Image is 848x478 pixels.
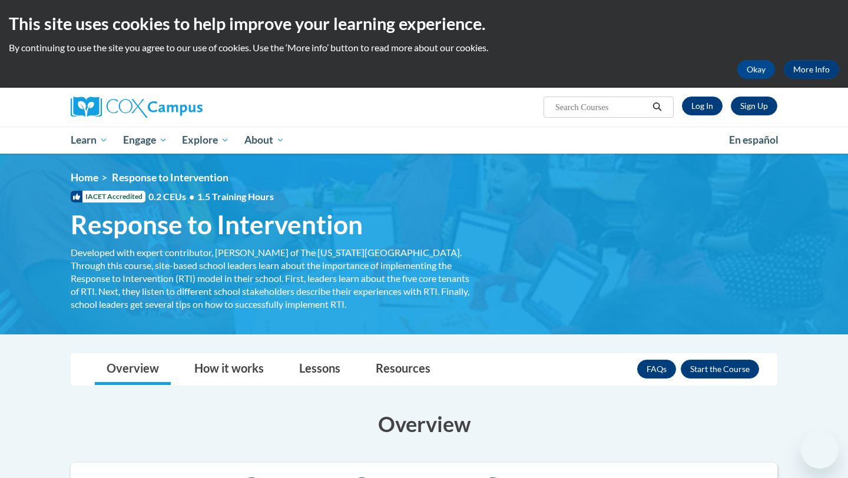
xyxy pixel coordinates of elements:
[148,190,274,203] span: 0.2 CEUs
[648,100,666,114] button: Search
[174,127,237,154] a: Explore
[9,12,839,35] h2: This site uses cookies to help improve your learning experience.
[364,354,442,385] a: Resources
[197,191,274,202] span: 1.5 Training Hours
[71,191,145,203] span: IACET Accredited
[71,133,108,147] span: Learn
[189,191,194,202] span: •
[182,133,229,147] span: Explore
[71,246,477,311] div: Developed with expert contributor, [PERSON_NAME] of The [US_STATE][GEOGRAPHIC_DATA]. Through this...
[71,209,363,240] span: Response to Intervention
[244,133,284,147] span: About
[71,409,777,439] h3: Overview
[801,431,839,469] iframe: Button to launch messaging window
[115,127,175,154] a: Engage
[784,60,839,79] a: More Info
[681,360,759,379] button: Enroll
[53,127,795,154] div: Main menu
[554,100,648,114] input: Search Courses
[737,60,775,79] button: Okay
[112,171,228,184] span: Response to Intervention
[71,97,203,118] img: Cox Campus
[71,171,98,184] a: Home
[287,354,352,385] a: Lessons
[71,97,294,118] a: Cox Campus
[9,41,839,54] p: By continuing to use the site you agree to our use of cookies. Use the ‘More info’ button to read...
[637,360,676,379] a: FAQs
[95,354,171,385] a: Overview
[729,134,779,146] span: En español
[731,97,777,115] a: Register
[63,127,115,154] a: Learn
[237,127,292,154] a: About
[682,97,723,115] a: Log In
[721,128,786,152] a: En español
[183,354,276,385] a: How it works
[123,133,167,147] span: Engage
